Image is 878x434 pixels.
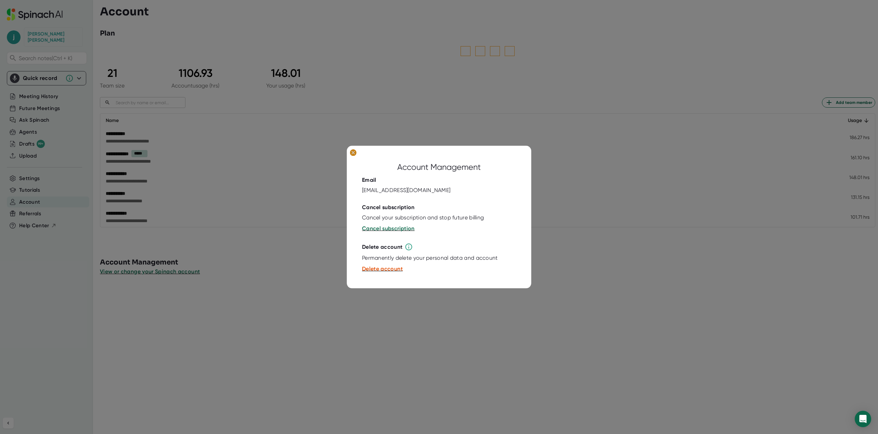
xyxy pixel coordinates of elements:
div: Email [362,177,376,184]
button: Cancel subscription [362,225,415,233]
div: Permanently delete your personal data and account [362,255,498,261]
div: Open Intercom Messenger [855,411,871,427]
span: Delete account [362,266,403,272]
button: Delete account [362,265,403,273]
div: Delete account [362,244,402,250]
div: Account Management [397,161,481,173]
div: Cancel your subscription and stop future billing [362,214,484,221]
div: Cancel subscription [362,204,415,211]
div: [EMAIL_ADDRESS][DOMAIN_NAME] [362,187,450,194]
span: Cancel subscription [362,225,415,232]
